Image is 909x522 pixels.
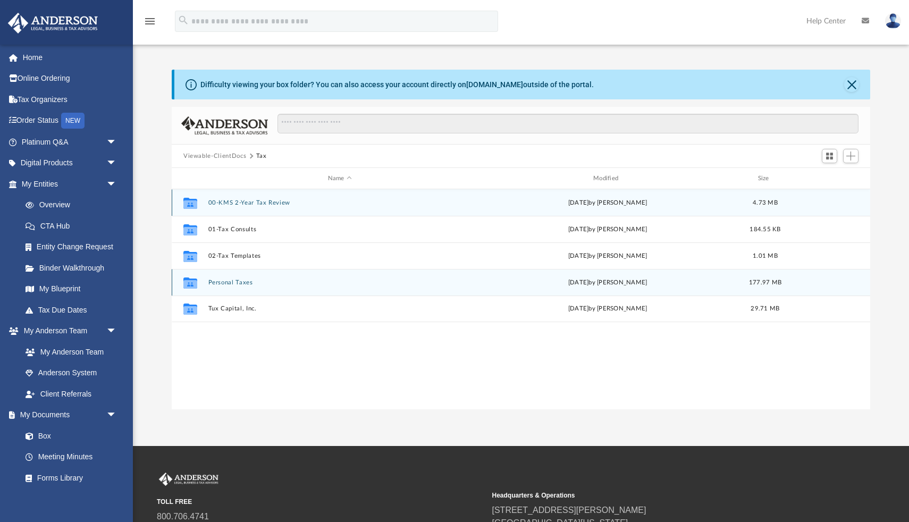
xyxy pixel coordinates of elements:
div: NEW [61,113,85,129]
a: Client Referrals [15,383,128,405]
span: 1.01 MB [753,253,778,259]
div: [DATE] by [PERSON_NAME] [476,278,739,288]
a: Platinum Q&Aarrow_drop_down [7,131,133,153]
a: [STREET_ADDRESS][PERSON_NAME] [492,506,646,515]
small: Headquarters & Operations [492,491,820,500]
button: 02-Tax Templates [208,252,472,259]
span: 177.97 MB [749,280,781,285]
a: Online Ordering [7,68,133,89]
a: Order StatusNEW [7,110,133,132]
button: Tux Capital, Inc. [208,305,472,312]
button: Close [844,77,859,92]
span: arrow_drop_down [106,173,128,195]
a: Meeting Minutes [15,447,128,468]
i: search [178,14,189,26]
a: My Anderson Team [15,341,122,363]
div: id [791,174,865,183]
a: My Documentsarrow_drop_down [7,405,128,426]
span: arrow_drop_down [106,321,128,342]
img: Anderson Advisors Platinum Portal [157,473,221,486]
a: My Anderson Teamarrow_drop_down [7,321,128,342]
button: 01-Tax Consults [208,226,472,233]
span: 4.73 MB [753,200,778,206]
button: Add [843,149,859,164]
a: 800.706.4741 [157,512,209,521]
div: [DATE] by [PERSON_NAME] [476,225,739,234]
button: Tax [256,151,267,161]
a: My Entitiesarrow_drop_down [7,173,133,195]
a: Digital Productsarrow_drop_down [7,153,133,174]
a: Tax Due Dates [15,299,133,321]
div: [DATE] by [PERSON_NAME] [476,198,739,208]
div: Name [208,174,472,183]
button: Switch to Grid View [822,149,838,164]
button: 00-KMS 2-Year Tax Review [208,199,472,206]
div: Modified [476,174,739,183]
a: CTA Hub [15,215,133,237]
span: arrow_drop_down [106,153,128,174]
a: Anderson System [15,363,128,384]
button: Viewable-ClientDocs [183,151,246,161]
small: TOLL FREE [157,497,485,507]
div: id [176,174,203,183]
input: Search files and folders [277,114,858,134]
a: menu [144,20,156,28]
button: Personal Taxes [208,279,472,286]
img: User Pic [885,13,901,29]
div: grid [172,189,870,410]
span: arrow_drop_down [106,131,128,153]
i: menu [144,15,156,28]
a: [DOMAIN_NAME] [466,80,523,89]
div: [DATE] by [PERSON_NAME] [476,304,739,314]
a: Box [15,425,122,447]
span: 29.71 MB [751,306,779,311]
a: My Blueprint [15,279,128,300]
a: Tax Organizers [7,89,133,110]
a: Home [7,47,133,68]
div: [DATE] by [PERSON_NAME] [476,251,739,261]
div: Size [744,174,787,183]
img: Anderson Advisors Platinum Portal [5,13,101,33]
a: Binder Walkthrough [15,257,133,279]
a: Entity Change Request [15,237,133,258]
a: Forms Library [15,467,122,489]
a: Overview [15,195,133,216]
div: Difficulty viewing your box folder? You can also access your account directly on outside of the p... [200,79,594,90]
span: arrow_drop_down [106,405,128,426]
span: 184.55 KB [750,226,780,232]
